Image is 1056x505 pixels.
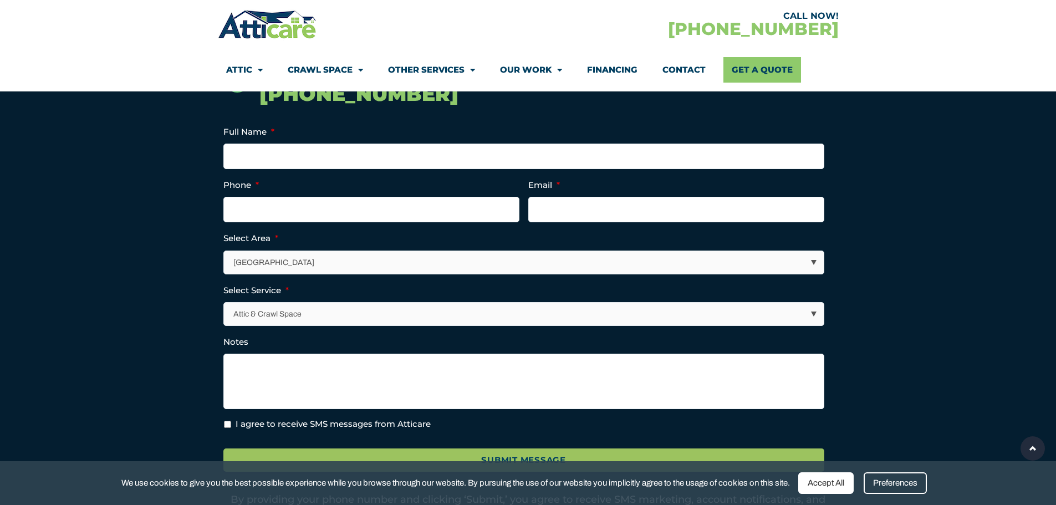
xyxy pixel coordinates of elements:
[864,472,927,494] div: Preferences
[388,57,475,83] a: Other Services
[236,418,431,431] label: I agree to receive SMS messages from Atticare
[223,126,274,137] label: Full Name
[798,472,854,494] div: Accept All
[226,57,830,83] nav: Menu
[223,233,278,244] label: Select Area
[662,57,706,83] a: Contact
[121,476,790,490] span: We use cookies to give you the best possible experience while you browse through our website. By ...
[226,57,263,83] a: Attic
[723,57,801,83] a: Get A Quote
[223,180,259,191] label: Phone
[288,57,363,83] a: Crawl Space
[528,12,839,21] div: CALL NOW!
[528,180,560,191] label: Email
[587,57,637,83] a: Financing
[223,285,289,296] label: Select Service
[223,448,824,472] input: Submit Message
[500,57,562,83] a: Our Work
[223,336,248,348] label: Notes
